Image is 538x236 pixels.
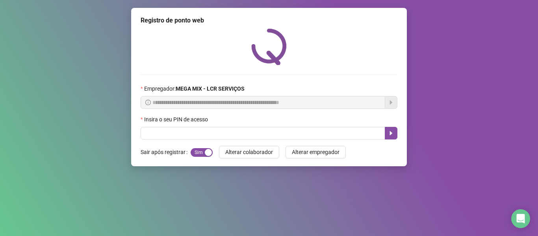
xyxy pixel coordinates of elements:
button: Alterar colaborador [219,146,279,158]
label: Sair após registrar [141,146,191,158]
button: Alterar empregador [286,146,346,158]
div: Open Intercom Messenger [511,209,530,228]
span: info-circle [145,100,151,105]
div: Registro de ponto web [141,16,397,25]
strong: MEGA MIX - LCR SERVIÇOS [176,85,245,92]
span: Alterar colaborador [225,148,273,156]
span: Empregador : [144,84,245,93]
img: QRPoint [251,28,287,65]
label: Insira o seu PIN de acesso [141,115,213,124]
span: Alterar empregador [292,148,339,156]
span: caret-right [388,130,394,136]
